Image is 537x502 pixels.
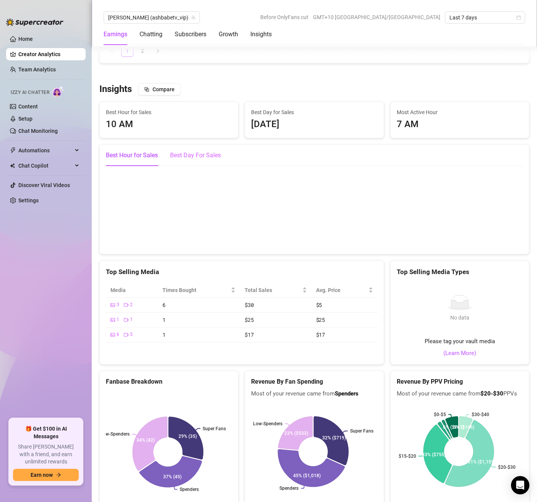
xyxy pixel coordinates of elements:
[106,108,232,116] span: Best Hour for Sales
[498,465,516,470] text: $20-$30
[170,151,221,160] div: Best Day For Sales
[313,11,440,23] span: GMT+10 [GEOGRAPHIC_DATA]/[GEOGRAPHIC_DATA]
[335,390,359,397] b: Spenders
[106,117,232,132] div: 10 AM
[106,283,158,298] th: Media
[130,301,133,308] span: 2
[245,331,253,338] span: $17
[140,30,162,39] div: Chatting
[434,412,446,417] text: $0-$5
[251,117,377,132] div: [DATE]
[10,147,16,153] span: thunderbolt
[449,12,521,23] span: Last 7 days
[472,412,489,417] text: $30-$40
[18,116,32,122] a: Setup
[117,331,119,338] span: 6
[180,487,199,492] text: Spenders
[106,267,378,277] div: Top Selling Media
[245,301,253,308] span: $30
[18,128,58,134] a: Chat Monitoring
[251,389,377,399] span: Most of your revenue came from
[106,45,118,57] li: Previous Page
[130,316,133,323] span: 1
[124,318,128,322] span: video-camera
[110,318,115,322] span: picture
[110,333,115,337] span: picture
[316,316,325,323] span: $25
[106,151,158,160] div: Best Hour for Sales
[56,472,61,478] span: arrow-right
[124,303,128,307] span: video-camera
[397,108,523,116] span: Most Active Hour
[397,267,523,277] div: Top Selling Media Types
[316,301,322,308] span: $5
[311,283,378,298] th: Avg. Price
[245,286,300,294] span: Total Sales
[153,86,175,92] span: Compare
[516,15,521,20] span: calendar
[251,377,377,386] h5: Revenue By Fan Spending
[152,45,164,57] button: right
[511,476,529,494] div: Open Intercom Messenger
[106,377,232,386] h5: Fanbase Breakdown
[117,316,119,323] span: 1
[425,337,495,346] span: Please tag your vault media
[397,117,523,132] div: 7 AM
[162,331,165,338] span: 1
[10,163,15,168] img: Chat Copilot
[398,454,416,459] text: $15-$20
[52,86,64,97] img: AI Chatter
[13,425,79,440] span: 🎁 Get $100 in AI Messages
[175,30,206,39] div: Subscribers
[158,283,240,298] th: Times Bought
[397,389,523,399] span: Most of your revenue came from PPVs
[18,66,56,73] a: Team Analytics
[18,103,38,110] a: Content
[350,428,373,434] text: Super Fans
[397,377,523,386] h5: Revenue By PPV Pricing
[117,301,119,308] span: 3
[162,301,165,308] span: 6
[18,197,39,203] a: Settings
[124,333,128,337] span: video-camera
[18,144,73,157] span: Automations
[6,18,63,26] img: logo-BBDzfeDw.svg
[240,283,311,298] th: Total Sales
[316,331,325,338] span: $17
[110,48,114,53] span: left
[443,349,476,358] a: (Learn More)
[18,48,79,60] a: Creator Analytics
[260,11,308,23] span: Before OnlyFans cut
[104,30,127,39] div: Earnings
[18,160,73,172] span: Chat Copilot
[152,45,164,57] li: Next Page
[138,83,181,95] button: Compare
[137,45,148,56] a: 2
[11,89,49,96] span: Izzy AI Chatter
[448,313,472,322] div: No data
[203,426,226,431] text: Super Fans
[122,45,133,56] a: 1
[18,182,70,188] a: Discover Viral Videos
[100,431,130,437] text: Low-Spenders
[13,469,79,481] button: Earn nowarrow-right
[156,48,160,53] span: right
[480,390,503,397] b: $20-$30
[253,421,282,426] text: Low-Spenders
[110,303,115,307] span: picture
[219,30,238,39] div: Growth
[18,36,33,42] a: Home
[316,286,367,294] span: Avg. Price
[108,12,195,23] span: Vip Ashley (ashbabetv_vip)
[31,472,53,478] span: Earn now
[130,331,133,338] span: 5
[106,45,118,57] button: left
[251,108,377,116] span: Best Day for Sales
[99,83,132,95] h3: Insights
[280,486,299,491] text: Spenders
[13,443,79,466] span: Share [PERSON_NAME] with a friend, and earn unlimited rewards
[162,316,165,323] span: 1
[250,30,272,39] div: Insights
[144,87,149,92] span: block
